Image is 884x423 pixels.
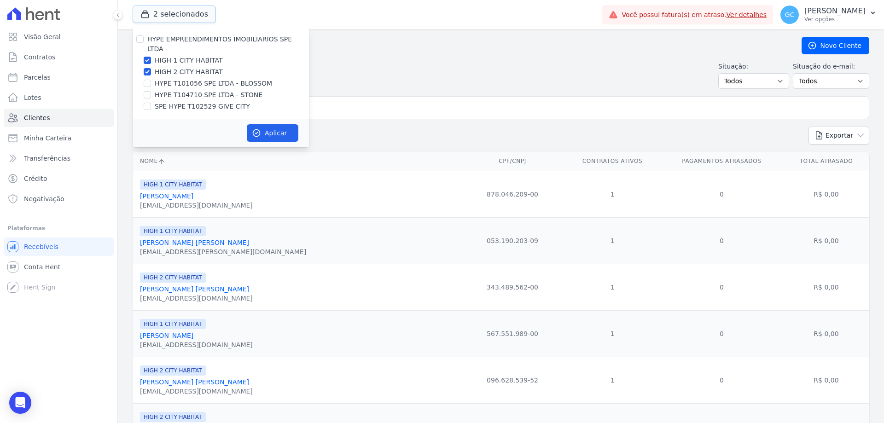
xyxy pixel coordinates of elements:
[660,217,783,264] td: 0
[24,154,70,163] span: Transferências
[660,171,783,217] td: 0
[793,62,869,71] label: Situação do e-mail:
[4,169,114,188] a: Crédito
[783,152,869,171] th: Total Atrasado
[155,56,223,65] label: HIGH 1 CITY HABITAT
[564,264,660,310] td: 1
[564,357,660,403] td: 1
[24,32,61,41] span: Visão Geral
[140,365,206,376] span: HIGH 2 CITY HABITAT
[24,133,71,143] span: Minha Carteira
[785,12,795,18] span: GC
[460,310,564,357] td: 567.551.989-00
[460,264,564,310] td: 343.489.562-00
[155,90,262,100] label: HYPE T104710 SPE LTDA - STONE
[4,28,114,46] a: Visão Geral
[460,217,564,264] td: 053.190.203-09
[140,285,249,293] a: [PERSON_NAME] [PERSON_NAME]
[718,62,789,71] label: Situação:
[155,79,272,88] label: HYPE T101056 SPE LTDA - BLOSSOM
[783,264,869,310] td: R$ 0,00
[4,238,114,256] a: Recebíveis
[4,48,114,66] a: Contratos
[460,171,564,217] td: 878.046.209-00
[155,67,223,77] label: HIGH 2 CITY HABITAT
[4,88,114,107] a: Lotes
[660,152,783,171] th: Pagamentos Atrasados
[460,357,564,403] td: 096.628.539-52
[660,357,783,403] td: 0
[24,262,60,272] span: Conta Hent
[660,264,783,310] td: 0
[773,2,884,28] button: GC [PERSON_NAME] Ver opções
[133,6,216,23] button: 2 selecionados
[4,68,114,87] a: Parcelas
[4,190,114,208] a: Negativação
[783,310,869,357] td: R$ 0,00
[140,332,193,339] a: [PERSON_NAME]
[783,357,869,403] td: R$ 0,00
[24,194,64,203] span: Negativação
[247,124,298,142] button: Aplicar
[150,99,865,117] input: Buscar por nome, CPF ou e-mail
[155,102,250,111] label: SPE HYPE T102529 GIVE CITY
[24,174,47,183] span: Crédito
[140,239,249,246] a: [PERSON_NAME] [PERSON_NAME]
[24,113,50,122] span: Clientes
[7,223,110,234] div: Plataformas
[140,378,249,386] a: [PERSON_NAME] [PERSON_NAME]
[140,272,206,283] span: HIGH 2 CITY HABITAT
[140,180,206,190] span: HIGH 1 CITY HABITAT
[727,11,767,18] a: Ver detalhes
[564,217,660,264] td: 1
[783,217,869,264] td: R$ 0,00
[804,16,866,23] p: Ver opções
[460,152,564,171] th: CPF/CNPJ
[140,340,253,349] div: [EMAIL_ADDRESS][DOMAIN_NAME]
[140,192,193,200] a: [PERSON_NAME]
[140,412,206,422] span: HIGH 2 CITY HABITAT
[140,226,206,236] span: HIGH 1 CITY HABITAT
[564,152,660,171] th: Contratos Ativos
[564,171,660,217] td: 1
[24,242,58,251] span: Recebíveis
[9,392,31,414] div: Open Intercom Messenger
[24,52,55,62] span: Contratos
[4,129,114,147] a: Minha Carteira
[140,247,306,256] div: [EMAIL_ADDRESS][PERSON_NAME][DOMAIN_NAME]
[140,201,253,210] div: [EMAIL_ADDRESS][DOMAIN_NAME]
[147,35,292,52] label: HYPE EMPREENDIMENTOS IMOBILIARIOS SPE LTDA
[4,149,114,168] a: Transferências
[660,310,783,357] td: 0
[24,93,41,102] span: Lotes
[622,10,767,20] span: Você possui fatura(s) em atraso.
[802,37,869,54] a: Novo Cliente
[808,127,869,145] button: Exportar
[140,387,253,396] div: [EMAIL_ADDRESS][DOMAIN_NAME]
[140,319,206,329] span: HIGH 1 CITY HABITAT
[564,310,660,357] td: 1
[804,6,866,16] p: [PERSON_NAME]
[133,37,787,54] h2: Clientes
[783,171,869,217] td: R$ 0,00
[140,294,253,303] div: [EMAIL_ADDRESS][DOMAIN_NAME]
[4,258,114,276] a: Conta Hent
[24,73,51,82] span: Parcelas
[4,109,114,127] a: Clientes
[133,152,460,171] th: Nome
